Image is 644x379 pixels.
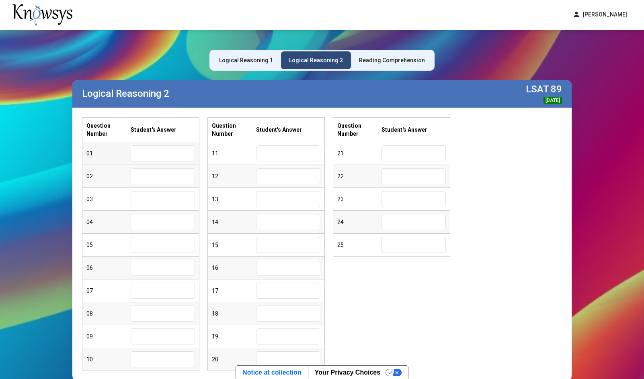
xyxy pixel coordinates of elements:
[86,195,131,203] div: 03
[289,56,343,64] div: Logical Reasoning 2
[86,355,131,363] div: 10
[86,149,131,157] div: 01
[359,56,425,64] div: Reading Comprehension
[551,84,562,95] label: 89
[212,149,256,157] div: 11
[86,172,131,180] div: 02
[212,218,256,226] div: 14
[86,310,131,318] div: 08
[212,241,256,249] div: 15
[337,149,381,157] div: 21
[86,287,131,295] div: 07
[337,172,381,180] div: 22
[544,97,562,104] div: [DATE]
[212,264,256,272] div: 16
[337,218,381,226] div: 24
[212,195,256,203] div: 13
[337,195,381,203] div: 23
[131,126,176,134] label: Student's Answer
[212,332,256,340] div: 19
[572,10,580,19] span: person
[568,8,632,21] button: person[PERSON_NAME]
[86,218,131,226] div: 04
[86,122,131,138] label: Question Number
[82,88,169,99] label: Logical Reasoning 2
[219,56,273,64] div: Logical Reasoning 1
[86,241,131,249] div: 05
[212,310,256,318] div: 18
[337,241,381,249] div: 25
[212,287,256,295] div: 17
[86,332,131,340] div: 09
[381,126,427,134] label: Student's Answer
[212,122,256,138] label: Question Number
[212,355,256,363] div: 20
[86,264,131,272] div: 06
[526,84,549,95] label: LSAT
[337,122,381,138] label: Question Number
[12,4,72,26] img: knowsys-logo.png
[212,172,256,180] div: 12
[256,126,302,134] label: Student's Answer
